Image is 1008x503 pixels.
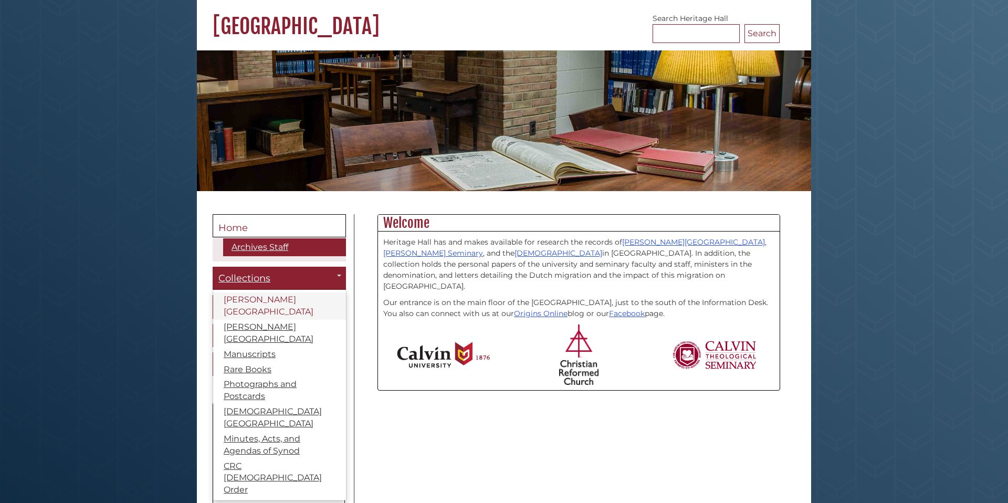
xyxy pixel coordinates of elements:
img: Calvin Theological Seminary [672,341,757,369]
a: [PERSON_NAME][GEOGRAPHIC_DATA] [213,320,346,347]
a: [PERSON_NAME][GEOGRAPHIC_DATA] [622,237,765,247]
a: [PERSON_NAME] Seminary [383,248,483,258]
h2: Welcome [378,215,780,232]
p: Our entrance is on the main floor of the [GEOGRAPHIC_DATA], just to the south of the Information ... [383,297,774,319]
a: [DEMOGRAPHIC_DATA] [514,248,602,258]
a: Manuscripts [213,347,346,362]
a: Archives Staff [223,238,346,256]
span: Home [218,222,248,234]
a: Rare Books [213,362,346,378]
a: Collections [213,267,346,290]
a: Photographs and Postcards [213,377,346,404]
a: Origins Online [514,309,568,318]
a: Facebook [609,309,645,318]
img: Calvin University [397,342,490,368]
a: Minutes, Acts, and Agendas of Synod [213,432,346,459]
button: Search [744,24,780,43]
a: CRC [DEMOGRAPHIC_DATA] Order [213,459,346,498]
img: Christian Reformed Church [559,324,598,385]
a: [PERSON_NAME][GEOGRAPHIC_DATA] [213,292,346,320]
p: Heritage Hall has and makes available for research the records of , , and the in [GEOGRAPHIC_DATA... [383,237,774,292]
a: Home [213,214,346,237]
span: Collections [218,273,270,284]
a: [DEMOGRAPHIC_DATA][GEOGRAPHIC_DATA] [213,404,346,432]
